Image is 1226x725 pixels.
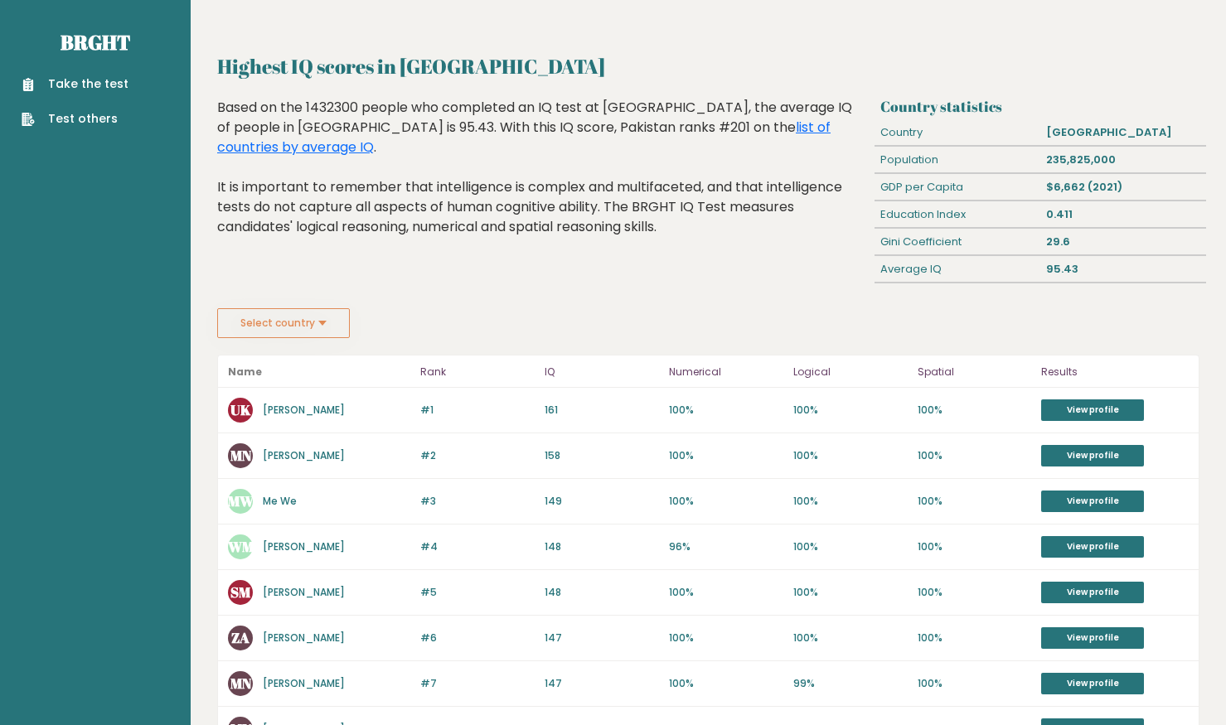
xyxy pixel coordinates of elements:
p: 100% [669,403,783,418]
a: Me We [263,494,297,508]
p: #3 [420,494,535,509]
h3: Country statistics [880,98,1199,115]
p: 148 [545,585,659,600]
p: 148 [545,539,659,554]
p: Spatial [918,362,1032,382]
p: #1 [420,403,535,418]
p: 100% [669,494,783,509]
div: 29.6 [1040,229,1206,255]
a: View profile [1041,399,1144,421]
p: 100% [669,676,783,691]
div: 0.411 [1040,201,1206,228]
p: Logical [793,362,908,382]
a: [PERSON_NAME] [263,448,345,462]
p: 100% [918,448,1032,463]
a: View profile [1041,445,1144,466]
a: View profile [1041,627,1144,649]
p: #6 [420,631,535,645]
p: 96% [669,539,783,554]
text: ZA [231,628,250,647]
p: 147 [545,676,659,691]
text: UK [230,400,251,419]
p: #5 [420,585,535,600]
p: 100% [918,676,1032,691]
p: #4 [420,539,535,554]
div: Based on the 1432300 people who completed an IQ test at [GEOGRAPHIC_DATA], the average IQ of peop... [217,98,868,262]
a: View profile [1041,582,1144,603]
p: 100% [669,448,783,463]
p: 100% [918,539,1032,554]
div: Country [875,119,1040,146]
p: 100% [918,631,1032,645]
p: 100% [793,539,908,554]
p: IQ [545,362,659,382]
div: 235,825,000 [1040,147,1206,173]
text: MN [230,446,252,465]
p: 100% [669,631,783,645]
div: Gini Coefficient [875,229,1040,255]
a: list of countries by average IQ [217,118,831,157]
p: 161 [545,403,659,418]
p: Results [1041,362,1189,382]
h2: Highest IQ scores in [GEOGRAPHIC_DATA] [217,51,1199,81]
div: 95.43 [1040,256,1206,283]
div: $6,662 (2021) [1040,174,1206,201]
b: Name [228,365,262,379]
p: 100% [793,494,908,509]
button: Select country [217,308,350,338]
p: 100% [918,585,1032,600]
div: Population [875,147,1040,173]
text: SM [230,582,251,602]
p: 149 [545,494,659,509]
text: WM [227,537,254,556]
p: 100% [793,631,908,645]
p: 100% [918,494,1032,509]
p: 100% [918,403,1032,418]
div: [GEOGRAPHIC_DATA] [1040,119,1206,146]
a: [PERSON_NAME] [263,585,345,599]
a: Brght [61,29,130,56]
a: [PERSON_NAME] [263,676,345,690]
a: [PERSON_NAME] [263,631,345,645]
p: #7 [420,676,535,691]
p: 100% [793,448,908,463]
a: View profile [1041,536,1144,558]
a: View profile [1041,491,1144,512]
p: 100% [793,403,908,418]
p: 147 [545,631,659,645]
a: [PERSON_NAME] [263,539,345,553]
p: 100% [793,585,908,600]
p: Rank [420,362,535,382]
p: #2 [420,448,535,463]
text: MW [228,491,254,510]
a: Test others [22,110,128,128]
a: Take the test [22,75,128,93]
div: Average IQ [875,256,1040,283]
div: GDP per Capita [875,174,1040,201]
p: 158 [545,448,659,463]
p: 99% [793,676,908,691]
div: Education Index [875,201,1040,228]
a: [PERSON_NAME] [263,403,345,417]
p: Numerical [669,362,783,382]
p: 100% [669,585,783,600]
a: View profile [1041,673,1144,694]
text: MN [230,674,252,693]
